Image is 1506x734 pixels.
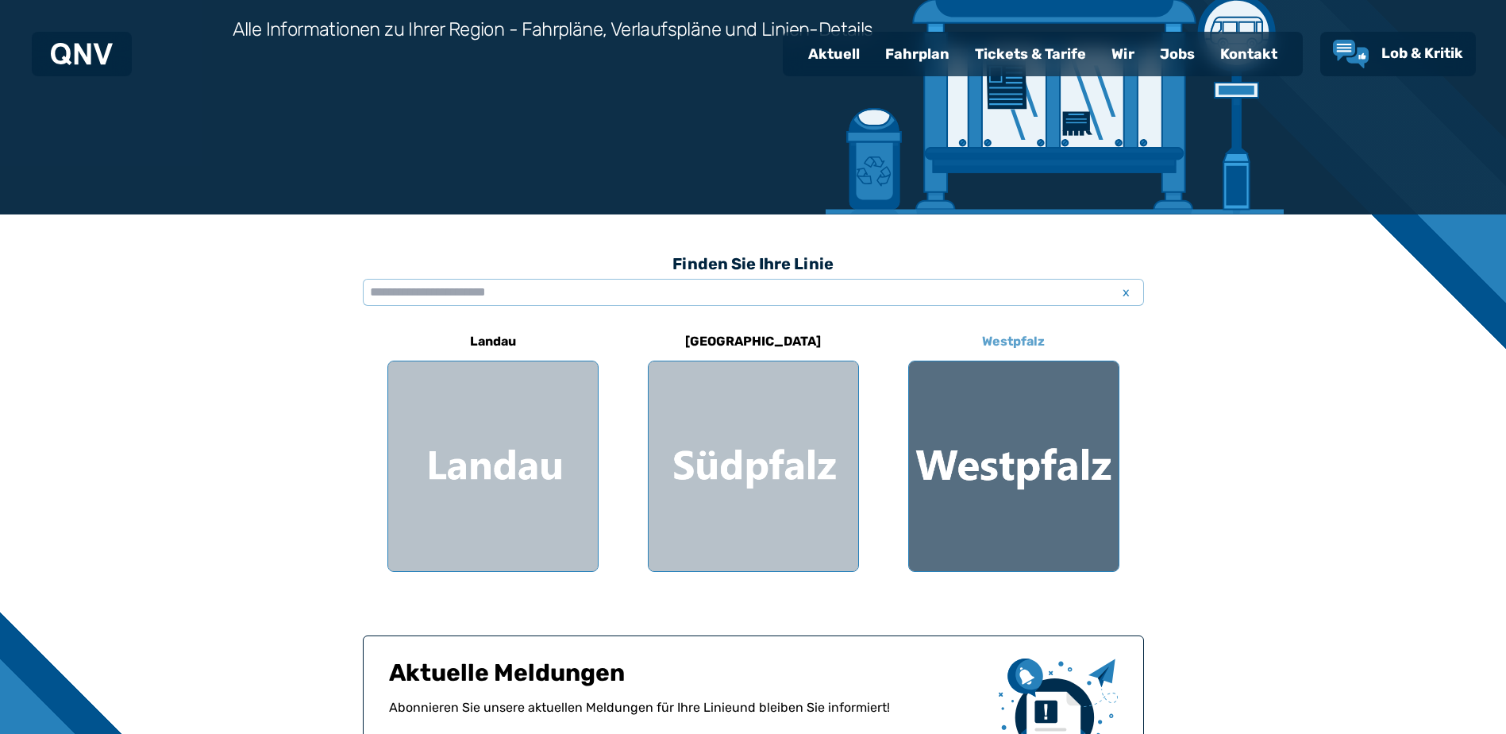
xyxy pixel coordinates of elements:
a: Tickets & Tarife [962,33,1099,75]
img: QNV Logo [51,43,113,65]
a: Fahrplan [872,33,962,75]
a: Lob & Kritik [1333,40,1463,68]
h6: Westpfalz [976,329,1051,354]
a: Kontakt [1207,33,1290,75]
h6: [GEOGRAPHIC_DATA] [679,329,827,354]
span: Lob & Kritik [1381,44,1463,62]
h3: Alle Informationen zu Ihrer Region - Fahrpläne, Verlaufspläne und Linien-Details [233,17,873,42]
a: Westpfalz Region Westpfalz [908,323,1119,572]
span: x [1115,283,1138,302]
a: Wir [1099,33,1147,75]
a: [GEOGRAPHIC_DATA] Region Südpfalz [648,323,859,572]
a: QNV Logo [51,38,113,70]
a: Landau Region Landau [387,323,599,572]
h3: Finden Sie Ihre Linie [363,246,1144,281]
a: Jobs [1147,33,1207,75]
h6: Landau [464,329,522,354]
h1: Aktuelle Meldungen [389,659,986,698]
a: Aktuell [795,33,872,75]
